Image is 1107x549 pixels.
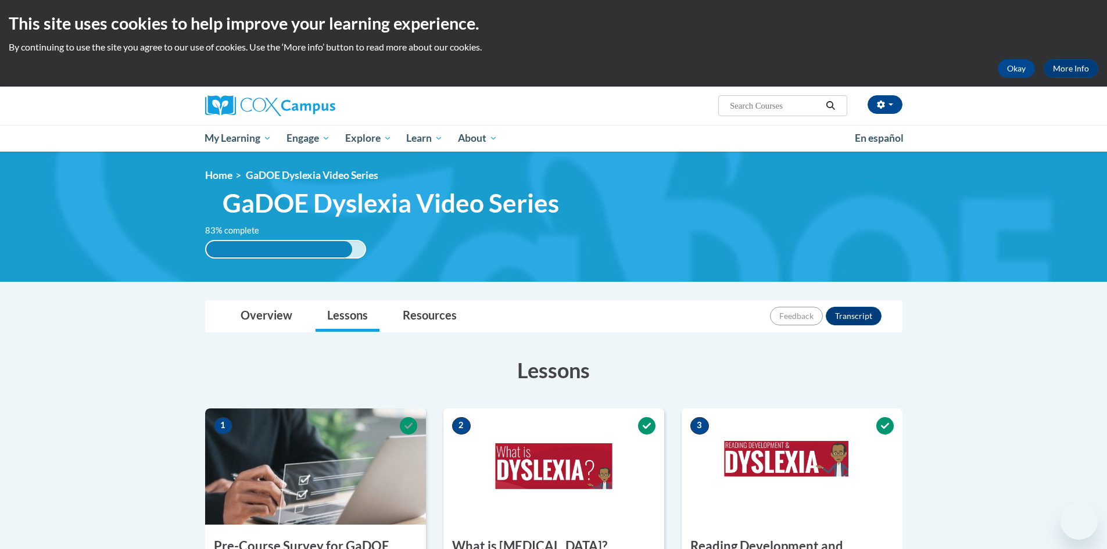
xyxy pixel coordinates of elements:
[205,169,232,181] a: Home
[690,417,709,435] span: 3
[286,131,330,145] span: Engage
[729,99,822,113] input: Search Courses
[9,41,1098,53] p: By continuing to use the site you agree to our use of cookies. Use the ‘More info’ button to read...
[206,241,353,257] div: 92%
[279,125,338,152] a: Engage
[1044,59,1098,78] a: More Info
[214,417,232,435] span: 1
[822,99,839,113] button: Search
[770,307,823,325] button: Feedback
[223,188,559,218] span: GaDOE Dyslexia Video Series
[316,301,379,332] a: Lessons
[391,301,468,332] a: Resources
[188,125,920,152] div: Main menu
[9,12,1098,35] h2: This site uses cookies to help improve your learning experience.
[1061,503,1098,540] iframe: Button to launch messaging window
[452,417,471,435] span: 2
[826,307,882,325] button: Transcript
[205,356,902,385] h3: Lessons
[205,224,272,237] label: 83% complete
[443,408,664,525] img: Course Image
[205,95,426,116] a: Cox Campus
[338,125,399,152] a: Explore
[847,126,911,150] a: En español
[998,59,1035,78] button: Okay
[246,169,378,181] span: GaDOE Dyslexia Video Series
[205,95,335,116] img: Cox Campus
[855,132,904,144] span: En español
[198,125,280,152] a: My Learning
[399,125,450,152] a: Learn
[458,131,497,145] span: About
[868,95,902,114] button: Account Settings
[205,408,426,525] img: Course Image
[450,125,505,152] a: About
[406,131,443,145] span: Learn
[682,408,902,525] img: Course Image
[229,301,304,332] a: Overview
[205,131,271,145] span: My Learning
[345,131,392,145] span: Explore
